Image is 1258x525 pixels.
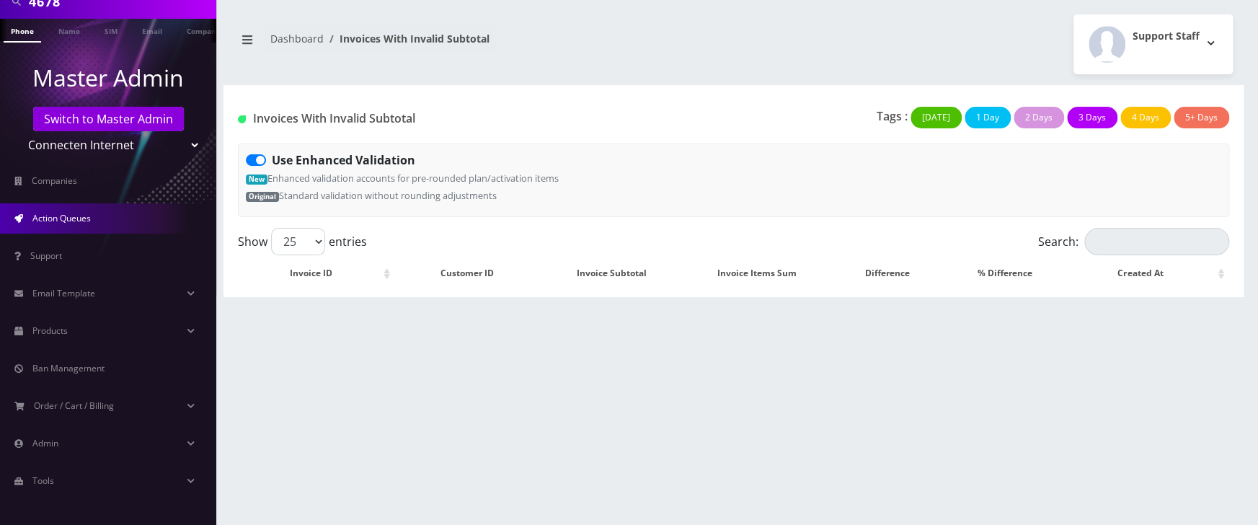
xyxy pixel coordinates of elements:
span: Products [32,325,68,337]
h1: Invoices With Invalid Subtotal [238,112,554,125]
span: Email Template [32,287,95,299]
th: Created At [1064,261,1228,286]
span: Action Queues [32,212,91,224]
th: Customer ID [395,261,539,286]
span: Tools [32,475,54,487]
span: Original [246,192,279,202]
th: Difference [830,261,946,286]
button: 5+ Days [1174,107,1229,128]
strong: Use Enhanced Validation [272,152,415,168]
a: Name [51,19,87,41]
span: New [246,175,267,185]
th: Invoice Items Sum [685,261,828,286]
li: Invoices With Invalid Subtotal [324,31,490,46]
small: Enhanced validation accounts for pre-rounded plan/activation items Standard validation without ro... [246,172,559,202]
a: Switch to Master Admin [33,107,184,131]
th: Invoice ID [239,261,394,286]
button: 1 Day [965,107,1011,128]
a: Phone [4,19,41,43]
span: Order / Cart / Billing [34,400,114,412]
span: Support [30,250,62,262]
a: Email [135,19,169,41]
img: Customer With Invalid Primary Payment Account [238,115,246,123]
select: Showentries [271,228,325,255]
button: 4 Days [1120,107,1171,128]
button: Support Staff [1073,14,1233,74]
label: Show entries [238,228,367,255]
label: Search: [1038,228,1229,255]
button: [DATE] [911,107,962,128]
button: 3 Days [1067,107,1117,128]
th: Invoice Subtotal [540,261,683,286]
a: Dashboard [270,32,324,45]
a: Company [180,19,228,41]
span: Companies [32,175,77,187]
th: % Difference [947,261,1063,286]
button: 2 Days [1014,107,1064,128]
span: Admin [32,437,58,449]
p: Tags : [877,107,908,125]
h2: Support Staff [1133,30,1200,43]
input: Search: [1084,228,1229,255]
nav: breadcrumb [234,24,723,65]
a: SIM [97,19,125,41]
span: Ban Management [32,362,105,374]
